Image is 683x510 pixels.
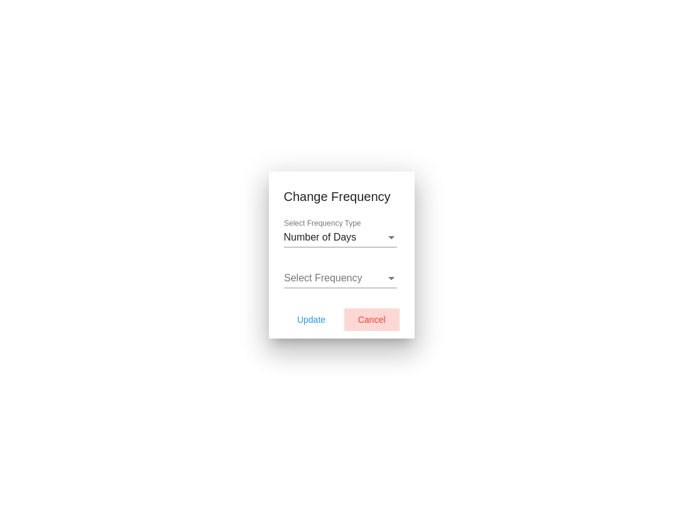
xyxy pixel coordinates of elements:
span: Number of Days [284,232,357,242]
span: Cancel [358,315,386,325]
span: Update [297,315,325,325]
button: Update [284,308,339,331]
span: Select Frequency [284,273,363,283]
mat-select: Select Frequency [284,273,397,284]
mat-select: Select Frequency Type [284,232,397,243]
h1: Change Frequency [284,187,400,207]
button: Cancel [344,308,400,331]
